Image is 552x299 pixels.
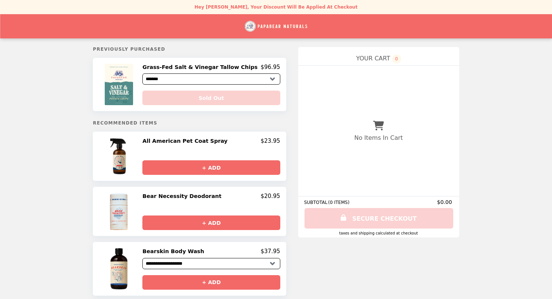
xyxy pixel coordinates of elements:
img: All American Pet Coat Spray [104,138,136,175]
span: ( 0 ITEMS ) [328,200,349,205]
span: $0.00 [437,199,453,205]
span: 0 [392,54,401,63]
h2: Bearskin Body Wash [142,248,207,255]
button: + ADD [142,160,280,175]
p: $20.95 [261,193,280,199]
p: $96.95 [261,64,280,70]
p: No Items In Cart [354,134,403,141]
h2: Bear Necessity Deodorant [142,193,224,199]
h5: Recommended Items [93,120,286,126]
img: Grass-Fed Salt & Vinegar Tallow Chips [105,64,135,105]
h2: All American Pet Coat Spray [142,138,230,144]
h5: Previously Purchased [93,47,286,52]
button: + ADD [142,275,280,290]
p: $37.95 [261,248,280,255]
h2: Grass-Fed Salt & Vinegar Tallow Chips [142,64,261,70]
p: $23.95 [261,138,280,144]
select: Select a product variant [142,258,280,269]
select: Select a product variant [142,73,280,85]
div: Taxes and Shipping calculated at checkout [304,231,453,235]
img: Bear Necessity Deodorant [109,193,131,230]
span: YOUR CART [356,55,390,62]
img: Brand Logo [245,19,307,34]
button: + ADD [142,215,280,230]
p: Hey [PERSON_NAME], your discount will be applied at checkout [195,4,357,10]
img: Bearskin Body Wash [109,248,131,289]
span: SUBTOTAL [304,200,328,205]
